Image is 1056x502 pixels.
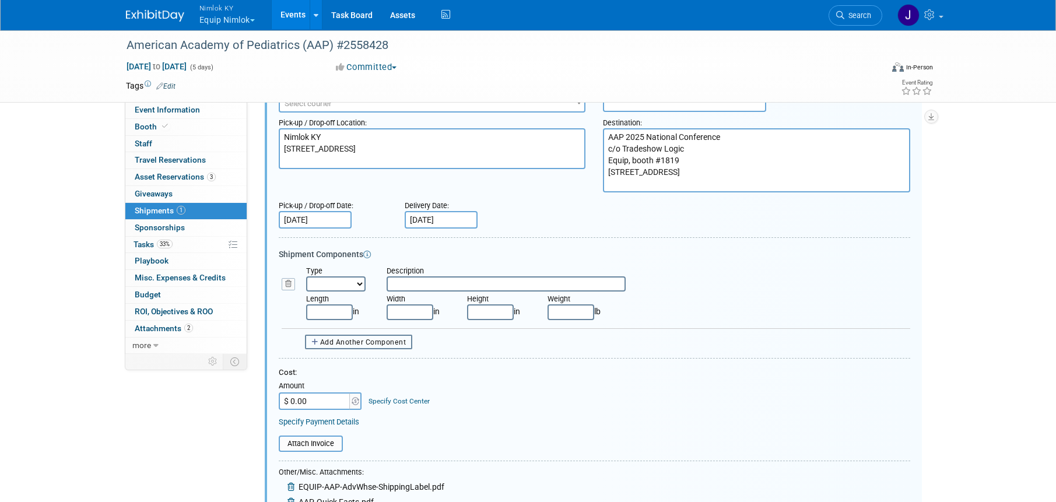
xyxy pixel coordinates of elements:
div: in [458,294,539,320]
a: Specify Payment Details [279,417,359,426]
td: Tags [126,80,176,92]
button: Add Another Component [305,335,413,349]
span: Playbook [135,256,169,265]
div: Width [387,294,450,304]
div: Shipment Components [279,248,910,260]
textarea: Nimlok KY [STREET_ADDRESS] [279,128,586,169]
span: Nimlok KY [199,2,255,14]
span: 2 [184,324,193,332]
a: Misc. Expenses & Credits [125,270,247,286]
a: Remove Item [282,279,297,288]
a: Shipments1 [125,203,247,219]
a: Sponsorships [125,220,247,236]
span: [DATE] [DATE] [126,61,187,72]
span: (5 days) [189,64,213,71]
img: Jamie Dunn [897,4,920,26]
span: Booth [135,122,170,131]
span: ROI, Objectives & ROO [135,307,213,316]
div: Pick-up / Drop-off Location: [279,113,586,128]
div: Amount [279,381,363,392]
span: Sponsorships [135,223,185,232]
i: Booth reservation complete [162,123,168,129]
span: Budget [135,290,161,299]
div: Destination: [603,113,910,128]
a: Edit [156,82,176,90]
span: Staff [135,139,152,148]
img: Format-Inperson.png [892,62,904,72]
div: Length [306,294,369,304]
div: lb [539,294,619,320]
body: Rich Text Area. Press ALT-0 for help. [6,5,615,16]
a: more [125,338,247,354]
div: Other/Misc. Attachments: [279,467,444,480]
span: to [151,62,162,71]
td: Toggle Event Tabs [223,354,247,369]
div: In-Person [906,63,933,72]
div: Event Rating [901,80,932,86]
span: Event Information [135,105,200,114]
a: Playbook [125,253,247,269]
span: Giveaways [135,189,173,198]
span: EQUIP-AAP-AdvWhse-ShippingLabel.pdf [299,482,444,492]
a: Event Information [125,102,247,118]
a: Budget [125,287,247,303]
span: Shipments [135,206,185,215]
a: Asset Reservations3 [125,169,247,185]
span: Travel Reservations [135,155,206,164]
div: Weight [548,294,611,304]
a: ROI, Objectives & ROO [125,304,247,320]
button: Committed [332,61,401,73]
span: 3 [207,173,216,181]
div: Event Format [813,61,934,78]
div: Description [387,266,637,276]
a: Travel Reservations [125,152,247,168]
span: Select courier [285,99,332,108]
a: Booth [125,119,247,135]
span: Attachments [135,324,193,333]
div: Delivery Date: [405,195,549,211]
span: more [132,340,151,350]
div: Type [306,266,369,276]
a: Search [829,5,882,26]
a: Staff [125,136,247,152]
span: Add Another Component [320,338,406,346]
div: Pick-up / Drop-off Date: [279,195,387,211]
img: ExhibitDay [126,10,184,22]
span: 1 [177,206,185,215]
div: in [297,294,378,320]
a: Giveaways [125,186,247,202]
span: Tasks [134,240,173,249]
span: Misc. Expenses & Credits [135,273,226,282]
span: Search [844,11,871,20]
div: Cost: [279,367,910,378]
div: in [378,294,458,320]
a: Specify Cost Center [369,397,430,405]
textarea: AAP 2025 National Conference c/o Tradeshow Logic Equip, booth # [STREET_ADDRESS] [603,128,910,192]
span: Asset Reservations [135,172,216,181]
a: Tasks33% [125,237,247,253]
a: Attachments2 [125,321,247,337]
div: Height [467,294,530,304]
span: 33% [157,240,173,248]
td: Personalize Event Tab Strip [203,354,223,369]
div: American Academy of Pediatrics (AAP) #2558428 [122,35,865,56]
